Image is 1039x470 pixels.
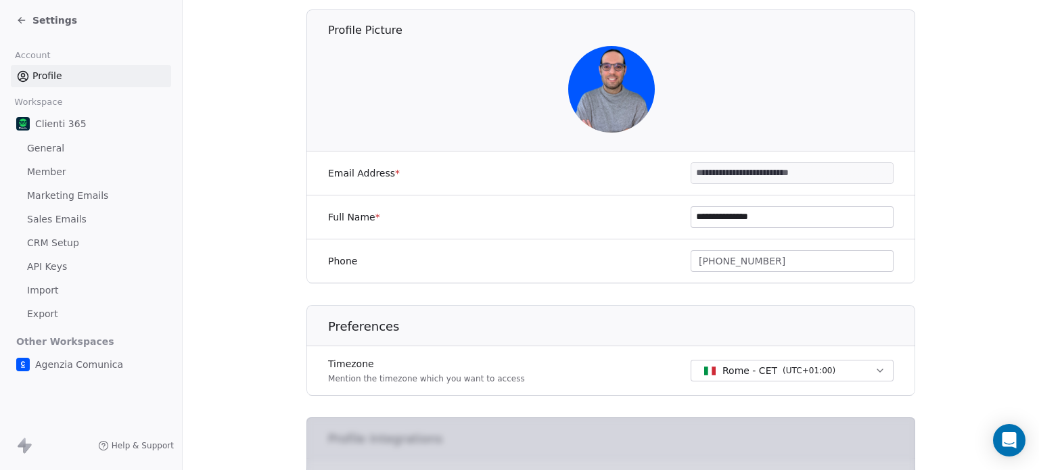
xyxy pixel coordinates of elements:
span: Marketing Emails [27,189,108,203]
a: Marketing Emails [11,185,171,207]
a: General [11,137,171,160]
span: Help & Support [112,440,174,451]
img: clienti365-logo-quadrato-negativo.png [16,117,30,131]
a: Sales Emails [11,208,171,231]
a: API Keys [11,256,171,278]
span: General [27,141,64,156]
span: Account [9,45,56,66]
span: Workspace [9,92,68,112]
h1: Profile Picture [328,23,916,38]
button: Rome - CET(UTC+01:00) [691,360,894,381]
img: Foto%20professionale%20-%20Agenzia%20Comunica.png [568,46,655,133]
label: Email Address [328,166,400,180]
span: Agenzia Comunica [35,358,123,371]
span: CRM Setup [27,236,79,250]
label: Timezone [328,357,525,371]
a: Import [11,279,171,302]
a: Help & Support [98,440,174,451]
a: Export [11,303,171,325]
a: CRM Setup [11,232,171,254]
span: Import [27,283,58,298]
span: API Keys [27,260,67,274]
a: Settings [16,14,77,27]
span: Member [27,165,66,179]
h1: Preferences [328,319,916,335]
span: Clienti 365 [35,117,87,131]
div: Open Intercom Messenger [993,424,1025,456]
span: [PHONE_NUMBER] [699,254,785,268]
a: Member [11,161,171,183]
span: Export [27,307,58,321]
p: Mention the timezone which you want to access [328,373,525,384]
span: Other Workspaces [11,331,120,352]
button: [PHONE_NUMBER] [691,250,894,272]
span: ( UTC+01:00 ) [783,365,835,377]
a: Profile [11,65,171,87]
label: Full Name [328,210,380,224]
span: Rome - CET [722,364,777,377]
span: Sales Emails [27,212,87,227]
span: Profile [32,69,62,83]
label: Phone [328,254,357,268]
img: agenzia-comunica-profilo-FB.png [16,358,30,371]
span: Settings [32,14,77,27]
